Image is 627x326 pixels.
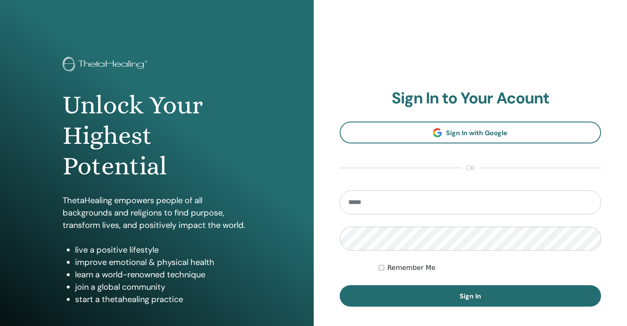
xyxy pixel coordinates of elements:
[462,163,479,173] span: or
[387,263,436,273] label: Remember Me
[63,194,251,231] p: ThetaHealing empowers people of all backgrounds and religions to find purpose, transform lives, a...
[75,281,251,293] li: join a global community
[75,244,251,256] li: live a positive lifestyle
[460,292,481,300] span: Sign In
[75,256,251,268] li: improve emotional & physical health
[75,293,251,305] li: start a thetahealing practice
[340,122,601,143] a: Sign In with Google
[340,89,601,108] h2: Sign In to Your Acount
[63,90,251,182] h1: Unlock Your Highest Potential
[75,268,251,281] li: learn a world-renowned technique
[446,129,507,137] span: Sign In with Google
[379,263,601,273] div: Keep me authenticated indefinitely or until I manually logout
[340,285,601,307] button: Sign In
